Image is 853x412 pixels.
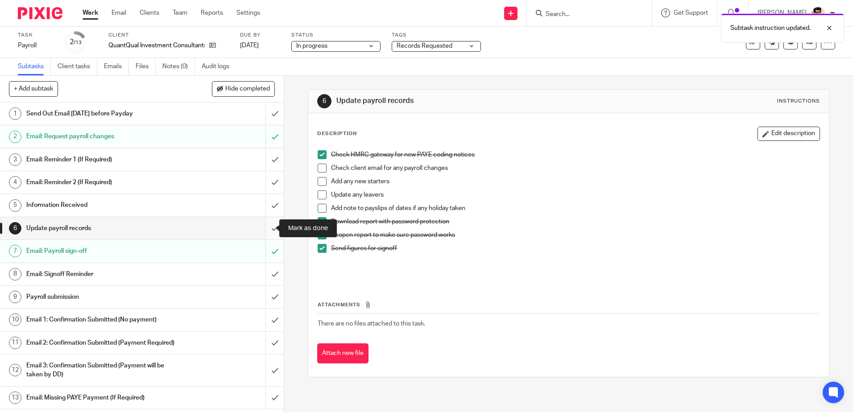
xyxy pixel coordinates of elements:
[397,43,452,49] span: Records Requested
[26,244,180,258] h1: Email: Payroll sign-off
[9,131,21,143] div: 2
[162,58,195,75] a: Notes (0)
[26,107,180,120] h1: Send Out Email [DATE] before Payday
[26,290,180,304] h1: Payroll submission
[240,42,259,49] span: [DATE]
[331,190,819,199] p: Update any leavers
[331,204,819,213] p: Add note to payslips of dates if any holiday taken
[9,337,21,349] div: 11
[202,58,236,75] a: Audit logs
[26,313,180,326] h1: Email 1: Confirmation Submitted (No payment)
[9,313,21,326] div: 10
[9,291,21,303] div: 9
[173,8,187,17] a: Team
[317,343,369,363] button: Attach new file
[9,81,58,96] button: + Add subtask
[70,37,82,47] div: 2
[201,8,223,17] a: Reports
[811,6,825,21] img: Phil%20Baby%20pictures%20(3).JPG
[331,150,819,159] p: Check HMRC gateway for new PAYE coding notices
[18,7,62,19] img: Pixie
[26,391,180,404] h1: Email: Missing PAYE Payment (If Required)
[777,98,820,105] div: Instructions
[26,222,180,235] h1: Update payroll records
[225,86,270,93] span: Hide completed
[317,94,331,108] div: 6
[74,40,82,45] small: /13
[296,43,327,49] span: In progress
[318,302,360,307] span: Attachments
[136,58,156,75] a: Files
[317,130,357,137] p: Description
[9,268,21,280] div: 8
[18,58,51,75] a: Subtasks
[730,24,811,33] p: Subtask instruction updated.
[9,199,21,212] div: 5
[26,130,180,143] h1: Email: Request payroll changes
[112,8,126,17] a: Email
[83,8,98,17] a: Work
[9,107,21,120] div: 1
[331,217,819,226] p: Download report with password protection
[9,391,21,404] div: 13
[9,153,21,166] div: 3
[140,8,159,17] a: Clients
[26,176,180,189] h1: Email: Reminder 2 (If Required)
[331,231,819,239] p: Reopen report to make sure password works
[9,364,21,376] div: 12
[9,222,21,235] div: 6
[26,198,180,212] h1: Information Received
[26,268,180,281] h1: Email: Signoff Reminder
[108,32,229,39] label: Client
[26,336,180,350] h1: Email 2: Confirmation Submitted (Payment Required)
[26,359,180,382] h1: Email 3: Confirmation Submitted (Payment will be taken by DD)
[18,41,54,50] div: Payroll
[108,41,205,50] p: QuantQual Investment Consultants Ltd
[240,32,280,39] label: Due by
[318,321,425,327] span: There are no files attached to this task.
[236,8,260,17] a: Settings
[331,177,819,186] p: Add any new starters
[58,58,97,75] a: Client tasks
[392,32,481,39] label: Tags
[336,96,588,106] h1: Update payroll records
[9,176,21,189] div: 4
[331,244,819,253] p: Send figures for signoff
[291,32,381,39] label: Status
[18,32,54,39] label: Task
[9,245,21,257] div: 7
[758,127,820,141] button: Edit description
[331,164,819,173] p: Check client email for any payroll changes
[212,81,275,96] button: Hide completed
[104,58,129,75] a: Emails
[26,153,180,166] h1: Email: Reminder 1 (If Required)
